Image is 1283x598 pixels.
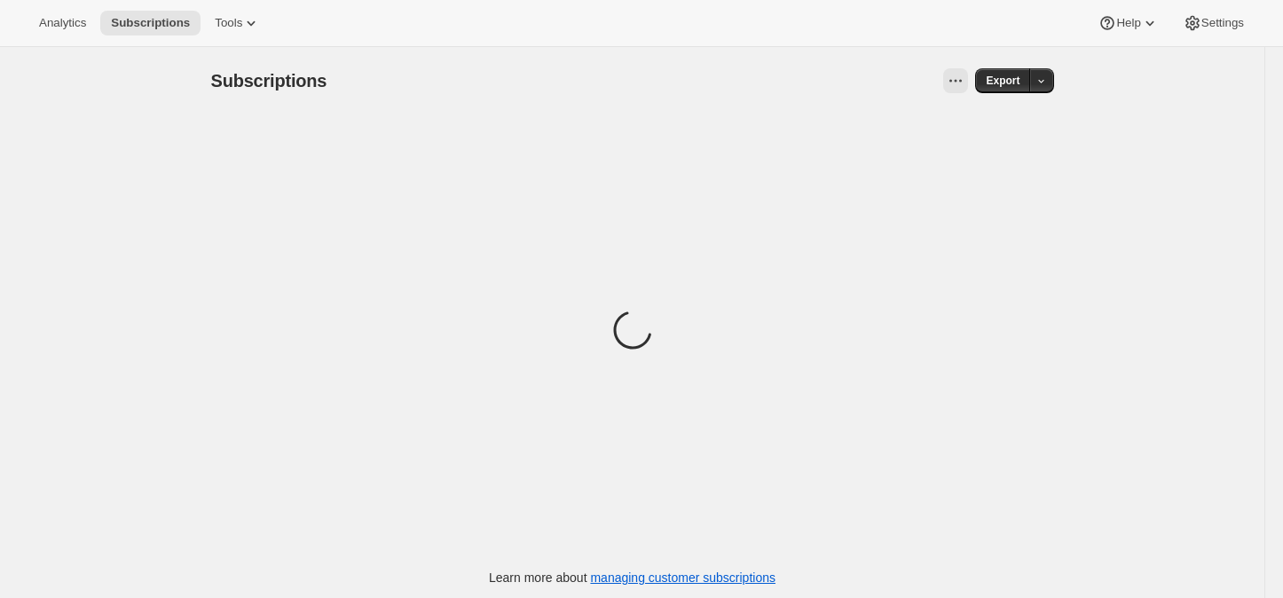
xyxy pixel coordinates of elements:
button: Help [1088,11,1169,35]
button: Export [975,68,1030,93]
span: Analytics [39,16,86,30]
button: Subscriptions [100,11,201,35]
button: Analytics [28,11,97,35]
span: Help [1116,16,1140,30]
span: Tools [215,16,242,30]
a: managing customer subscriptions [590,570,775,585]
button: Tools [204,11,271,35]
span: Subscriptions [211,71,327,90]
button: View actions for Subscriptions [943,68,968,93]
span: Subscriptions [111,16,190,30]
span: Settings [1201,16,1244,30]
button: Settings [1173,11,1255,35]
p: Learn more about [489,569,775,586]
span: Export [986,74,1019,88]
